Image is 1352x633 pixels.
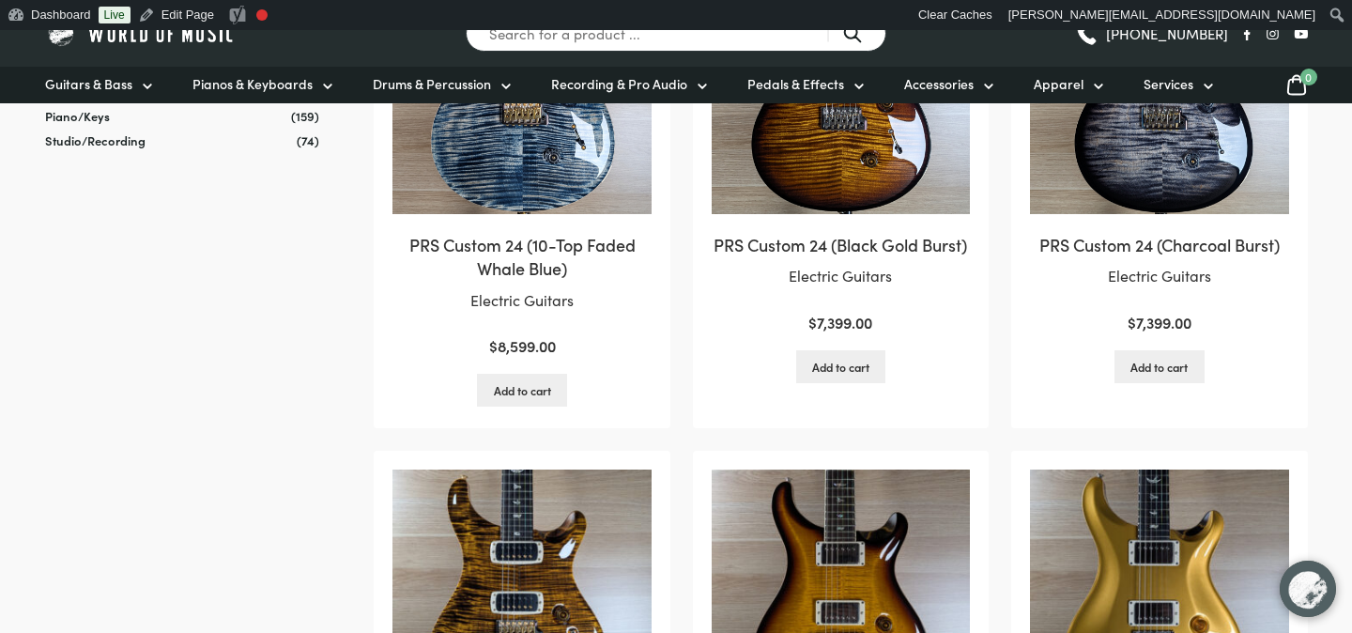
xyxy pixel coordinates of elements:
[45,74,132,94] span: Guitars & Bass
[904,74,974,94] span: Accessories
[489,335,556,356] bdi: 8,599.00
[392,233,651,280] h2: PRS Custom 24 (10-Top Faded Whale Blue)
[551,74,687,94] span: Recording & Pro Audio
[392,288,651,313] p: Electric Guitars
[1114,350,1205,383] a: Add to cart: “PRS Custom 24 (Charcoal Burst)”
[1300,69,1317,85] span: 0
[1128,312,1136,332] span: $
[45,107,110,125] a: Piano/Keys
[291,108,319,124] span: (159)
[45,131,146,149] a: Studio/Recording
[712,233,970,256] h2: PRS Custom 24 (Black Gold Burst)
[747,74,844,94] span: Pedals & Effects
[1128,312,1191,332] bdi: 7,399.00
[808,312,817,332] span: $
[1106,26,1228,40] span: [PHONE_NUMBER]
[99,7,131,23] a: Live
[192,74,313,94] span: Pianos & Keyboards
[256,9,268,21] div: Focus keyphrase not set
[45,19,238,48] img: World of Music
[1075,20,1228,48] a: [PHONE_NUMBER]
[1030,264,1288,288] p: Electric Guitars
[1030,233,1288,256] h2: PRS Custom 24 (Charcoal Burst)
[466,15,886,52] input: Search for a product ...
[712,264,970,288] p: Electric Guitars
[297,132,319,148] span: (74)
[808,312,872,332] bdi: 7,399.00
[796,350,886,383] a: Add to cart: “PRS Custom 24 (Black Gold Burst)”
[489,335,498,356] span: $
[477,374,567,407] a: Add to cart: “PRS Custom 24 (10-Top Faded Whale Blue)”
[1034,74,1083,94] span: Apparel
[1144,74,1193,94] span: Services
[1267,548,1352,633] iframe: Chat with our support team
[373,74,491,94] span: Drums & Percussion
